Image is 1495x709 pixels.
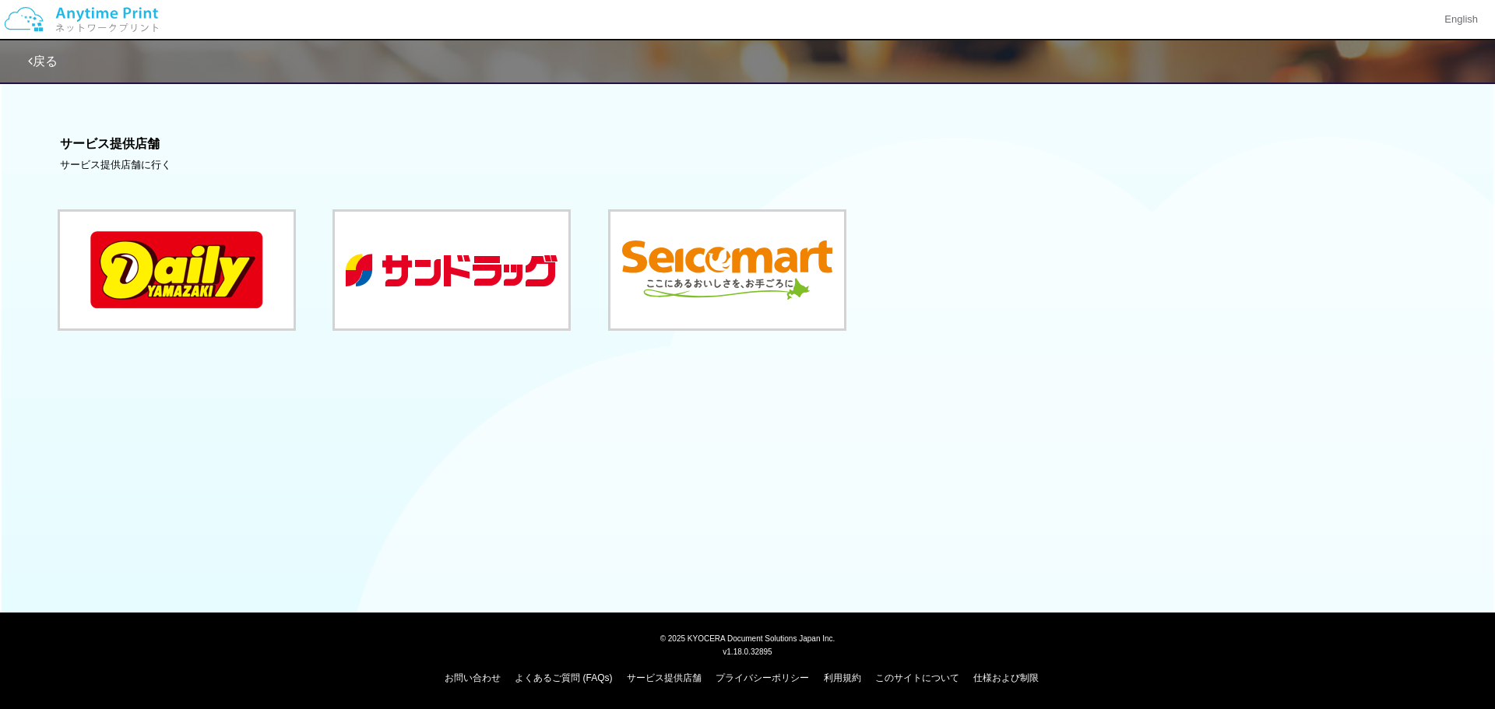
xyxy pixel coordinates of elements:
[627,672,702,683] a: サービス提供店舗
[445,672,501,683] a: お問い合わせ
[28,54,58,68] a: 戻る
[716,672,809,683] a: プライバシーポリシー
[973,672,1039,683] a: 仕様および制限
[60,158,1435,173] div: サービス提供店舗に行く
[60,137,1435,151] h3: サービス提供店舗
[515,672,612,683] a: よくあるご質問 (FAQs)
[660,633,835,643] span: © 2025 KYOCERA Document Solutions Japan Inc.
[824,672,861,683] a: 利用規約
[875,672,959,683] a: このサイトについて
[723,647,772,656] span: v1.18.0.32895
